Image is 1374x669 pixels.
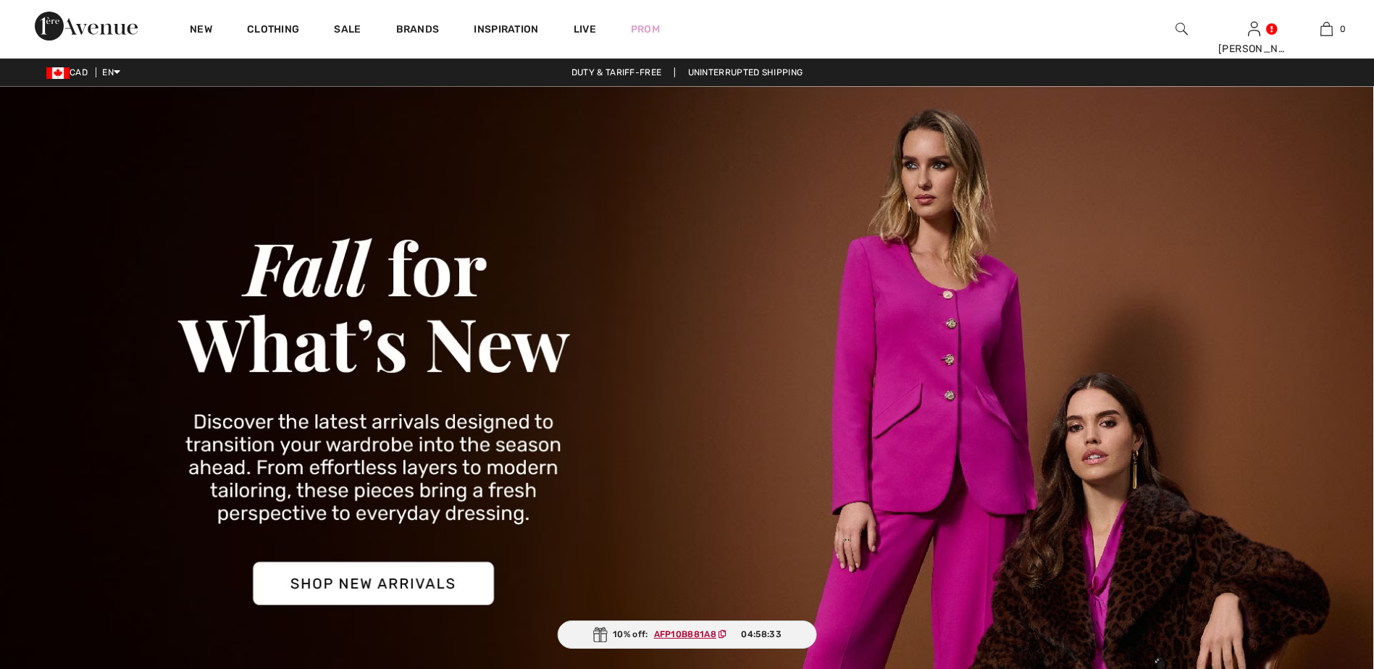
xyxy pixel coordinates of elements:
[35,12,138,41] img: 1ère Avenue
[247,23,299,38] a: Clothing
[102,67,120,77] span: EN
[631,22,660,37] a: Prom
[1176,20,1188,38] img: search the website
[1218,41,1289,56] div: [PERSON_NAME]
[1248,22,1260,35] a: Sign In
[557,620,817,649] div: 10% off:
[1340,22,1346,35] span: 0
[474,23,538,38] span: Inspiration
[46,67,70,79] img: Canadian Dollar
[396,23,440,38] a: Brands
[1248,20,1260,38] img: My Info
[190,23,212,38] a: New
[574,22,596,37] a: Live
[741,628,781,641] span: 04:58:33
[1291,20,1362,38] a: 0
[654,629,716,639] ins: AFP10B881A8
[592,627,607,642] img: Gift.svg
[1320,20,1333,38] img: My Bag
[334,23,361,38] a: Sale
[46,67,93,77] span: CAD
